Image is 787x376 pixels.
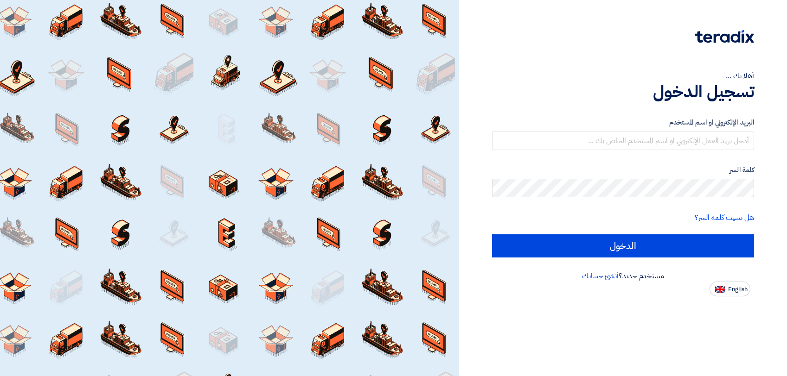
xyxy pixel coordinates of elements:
[492,270,754,282] div: مستخدم جديد؟
[492,132,754,150] input: أدخل بريد العمل الإلكتروني او اسم المستخدم الخاص بك ...
[715,286,725,293] img: en-US.png
[728,286,748,293] span: English
[492,234,754,257] input: الدخول
[492,70,754,81] div: أهلا بك ...
[492,165,754,175] label: كلمة السر
[695,212,754,223] a: هل نسيت كلمة السر؟
[582,270,619,282] a: أنشئ حسابك
[710,282,750,296] button: English
[695,30,754,43] img: Teradix logo
[492,81,754,102] h1: تسجيل الدخول
[492,117,754,128] label: البريد الإلكتروني او اسم المستخدم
